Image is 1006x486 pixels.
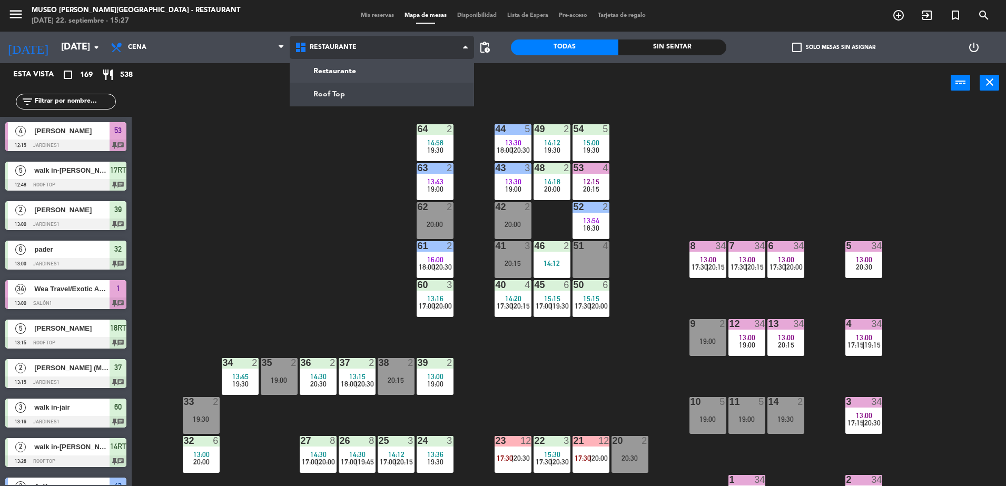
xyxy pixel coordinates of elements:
[34,441,110,452] span: walk in-[PERSON_NAME]
[310,372,327,381] span: 14:30
[32,5,240,16] div: Museo [PERSON_NAME][GEOGRAPHIC_DATA] - Restaurant
[739,255,755,264] span: 13:00
[427,185,443,193] span: 19:00
[525,124,531,134] div: 5
[535,241,535,251] div: 46
[114,361,122,374] span: 37
[110,322,126,334] span: 18RT
[358,458,374,466] span: 19:45
[770,263,786,271] span: 17:30
[778,333,794,342] span: 13:00
[90,41,103,54] i: arrow_drop_down
[497,302,513,310] span: 17:30
[514,302,530,310] span: 20:15
[754,241,765,251] div: 34
[427,255,443,264] span: 16:00
[544,138,560,147] span: 14:12
[34,362,110,373] span: [PERSON_NAME] (Museo)
[700,255,716,264] span: 13:00
[691,397,691,406] div: 10
[739,333,755,342] span: 13:00
[496,280,496,290] div: 40
[114,124,122,137] span: 53
[116,282,120,295] span: 1
[689,338,726,345] div: 19:00
[447,358,453,368] div: 2
[590,454,592,462] span: |
[767,415,804,423] div: 19:30
[793,319,804,329] div: 34
[452,13,502,18] span: Disponibilidad
[544,177,560,186] span: 14:18
[15,323,26,334] span: 5
[544,146,560,154] span: 19:30
[34,125,110,136] span: [PERSON_NAME]
[618,39,726,55] div: Sin sentar
[846,397,847,406] div: 3
[34,165,110,176] span: walk in-[PERSON_NAME]
[310,380,327,388] span: 20:30
[575,454,591,462] span: 17:30
[114,401,122,413] span: 60
[583,185,599,193] span: 20:15
[34,323,110,334] span: [PERSON_NAME]
[427,177,443,186] span: 13:43
[583,138,599,147] span: 15:00
[797,397,804,406] div: 2
[8,6,24,22] i: menu
[564,163,570,173] div: 2
[892,9,905,22] i: add_circle_outline
[512,454,514,462] span: |
[708,263,725,271] span: 20:15
[980,75,999,91] button: close
[427,294,443,303] span: 13:16
[575,302,591,310] span: 17:30
[436,302,452,310] span: 20:00
[317,458,319,466] span: |
[856,333,872,342] span: 13:00
[427,372,443,381] span: 13:00
[356,380,358,388] span: |
[564,124,570,134] div: 2
[310,450,327,459] span: 14:30
[691,319,691,329] div: 9
[954,76,967,88] i: power_input
[846,241,847,251] div: 5
[15,244,26,255] span: 6
[583,294,599,303] span: 15:15
[520,436,531,445] div: 12
[511,39,618,55] div: Todas
[496,241,496,251] div: 41
[729,241,730,251] div: 7
[213,397,219,406] div: 2
[583,146,599,154] span: 19:30
[951,75,970,91] button: power_input
[213,436,219,445] div: 6
[496,436,496,445] div: 23
[871,475,882,484] div: 34
[642,436,648,445] div: 2
[525,163,531,173] div: 3
[114,243,122,255] span: 32
[863,341,865,349] span: |
[583,224,599,232] span: 18:30
[15,165,26,176] span: 5
[128,44,146,51] span: Cena
[778,341,794,349] span: 20:15
[15,363,26,373] span: 2
[356,458,358,466] span: |
[349,372,366,381] span: 13:15
[846,475,847,484] div: 2
[193,450,210,459] span: 13:00
[497,146,513,154] span: 18:00
[591,454,608,462] span: 20:00
[252,358,258,368] div: 2
[358,380,374,388] span: 20:30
